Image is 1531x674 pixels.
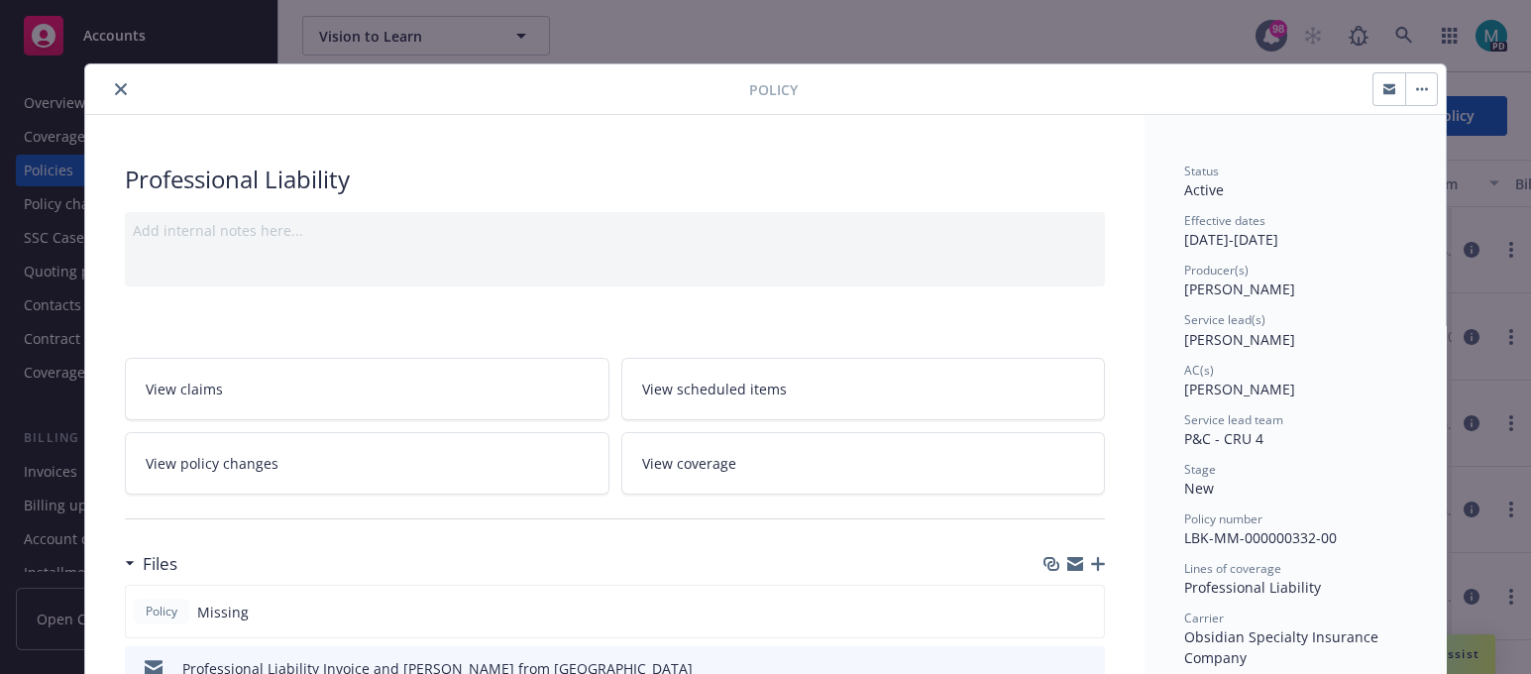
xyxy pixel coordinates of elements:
h3: Files [143,551,177,577]
a: View scheduled items [621,358,1106,420]
span: Policy number [1184,510,1262,527]
span: View scheduled items [642,379,787,399]
a: View claims [125,358,609,420]
div: Files [125,551,177,577]
div: Professional Liability [1184,577,1406,598]
span: Missing [197,602,249,622]
a: View policy changes [125,432,609,495]
span: P&C - CRU 4 [1184,429,1263,448]
a: View coverage [621,432,1106,495]
span: AC(s) [1184,362,1214,379]
span: View claims [146,379,223,399]
span: Effective dates [1184,212,1265,229]
span: Service lead team [1184,411,1283,428]
span: New [1184,479,1214,498]
span: View coverage [642,453,736,474]
button: close [109,77,133,101]
span: Active [1184,180,1224,199]
span: Producer(s) [1184,262,1249,279]
span: Carrier [1184,610,1224,626]
span: Status [1184,163,1219,179]
span: Stage [1184,461,1216,478]
span: [PERSON_NAME] [1184,280,1295,298]
span: View policy changes [146,453,278,474]
span: Policy [142,603,181,620]
span: [PERSON_NAME] [1184,330,1295,349]
div: [DATE] - [DATE] [1184,212,1406,250]
div: Professional Liability [125,163,1105,196]
span: [PERSON_NAME] [1184,380,1295,398]
div: Add internal notes here... [133,220,1097,241]
span: Policy [749,79,798,100]
span: Lines of coverage [1184,560,1281,577]
span: LBK-MM-000000332-00 [1184,528,1337,547]
span: Service lead(s) [1184,311,1265,328]
span: Obsidian Specialty Insurance Company [1184,627,1382,667]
